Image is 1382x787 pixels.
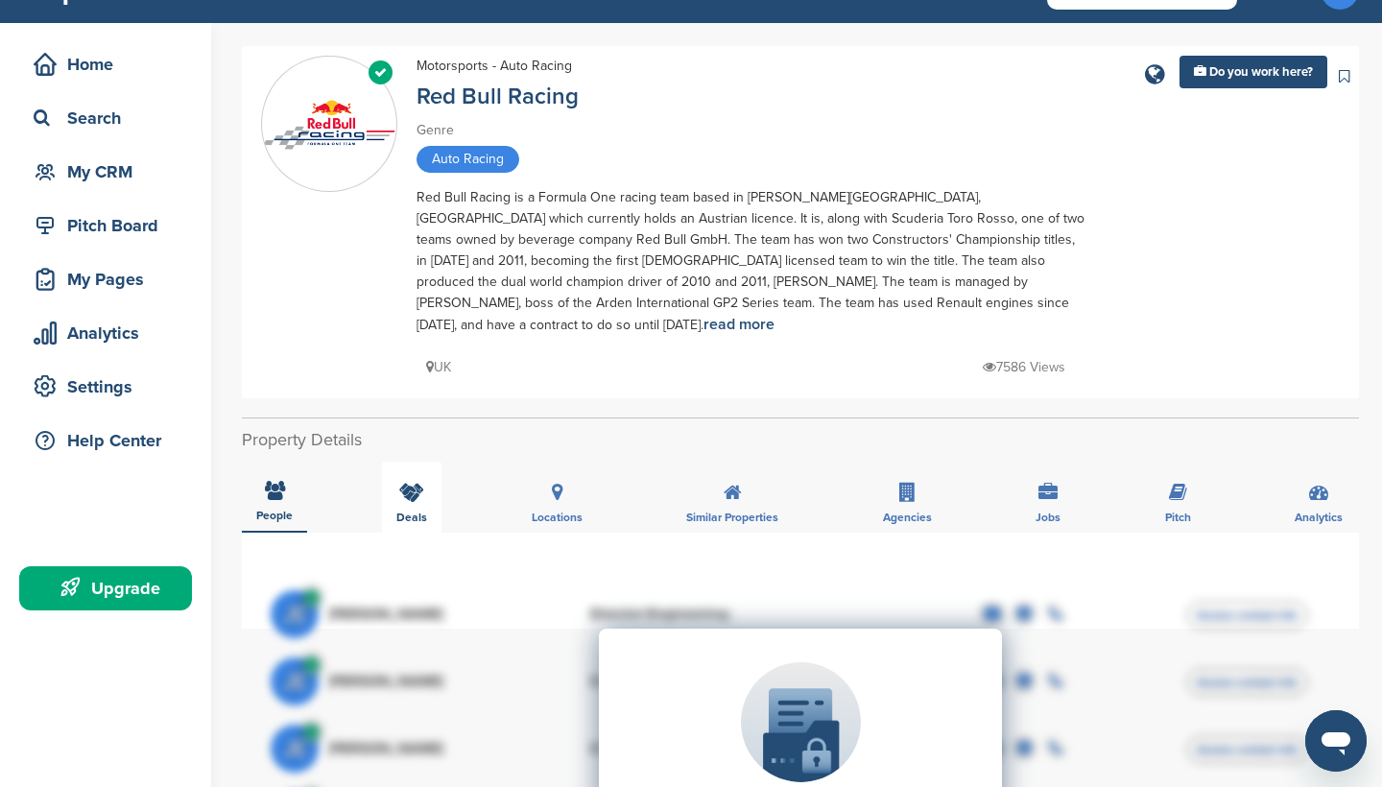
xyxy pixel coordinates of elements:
a: Analytics [19,311,192,355]
span: Jobs [1036,512,1060,523]
span: Do you work here? [1209,64,1313,80]
img: Sponsorpitch & Red Bull Racing [262,99,396,151]
iframe: Button to launch messaging window [1305,710,1367,772]
div: Red Bull Racing is a Formula One racing team based in [PERSON_NAME][GEOGRAPHIC_DATA], [GEOGRAPHIC... [417,187,1088,336]
a: Do you work here? [1179,56,1327,88]
span: Deals [396,512,427,523]
span: People [256,510,293,521]
a: Settings [19,365,192,409]
a: Home [19,42,192,86]
span: Similar Properties [686,512,778,523]
div: Motorsports - Auto Racing [417,56,572,77]
h2: Property Details [242,427,1359,453]
a: Pitch Board [19,203,192,248]
a: My CRM [19,150,192,194]
a: Help Center [19,418,192,463]
p: UK [426,355,451,379]
a: Search [19,96,192,140]
div: My CRM [29,155,192,189]
span: Auto Racing [417,146,519,173]
div: Search [29,101,192,135]
span: Locations [532,512,583,523]
div: Pitch Board [29,208,192,243]
span: Analytics [1295,512,1343,523]
a: read more [703,315,774,334]
div: Upgrade [29,571,192,606]
span: Pitch [1165,512,1191,523]
a: Red Bull Racing [417,83,579,110]
a: My Pages [19,257,192,301]
div: Help Center [29,423,192,458]
div: Genre [417,120,1088,141]
div: Analytics [29,316,192,350]
div: My Pages [29,262,192,297]
div: Settings [29,370,192,404]
div: Home [29,47,192,82]
p: 7586 Views [983,355,1065,379]
span: Agencies [883,512,932,523]
a: Upgrade [19,566,192,610]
